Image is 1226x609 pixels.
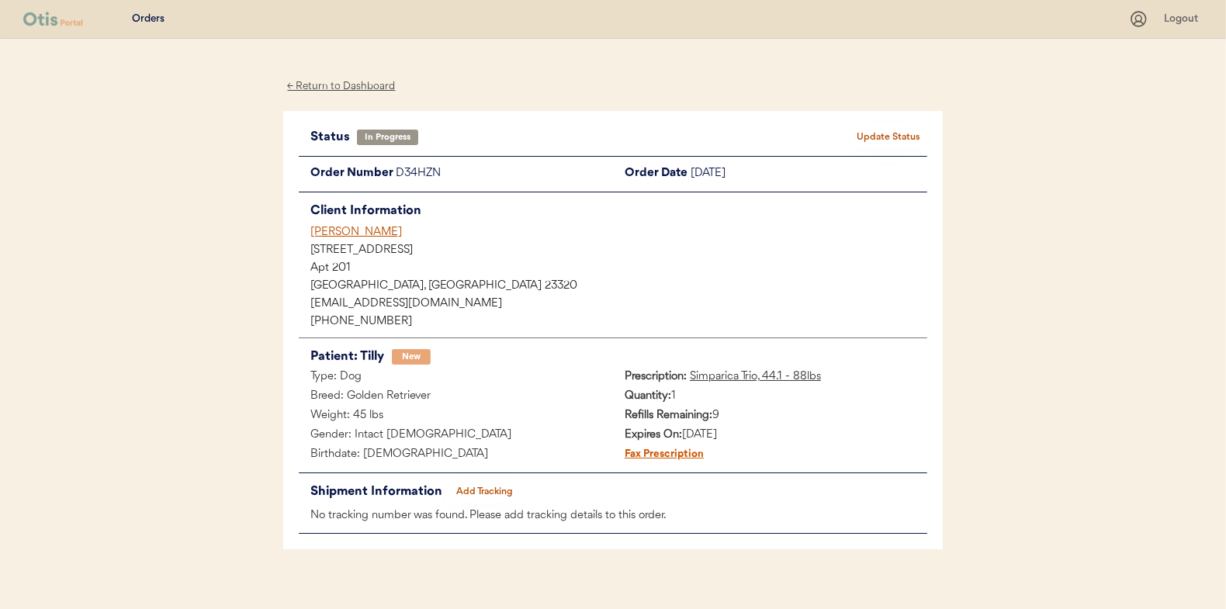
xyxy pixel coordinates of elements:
[299,164,396,184] div: Order Number
[310,281,927,292] div: [GEOGRAPHIC_DATA], [GEOGRAPHIC_DATA] 23320
[613,426,927,445] div: [DATE]
[310,126,357,148] div: Status
[396,164,613,184] div: D34HZN
[613,445,704,465] div: Fax Prescription
[283,78,400,95] div: ← Return to Dashboard
[625,410,712,421] strong: Refills Remaining:
[299,387,613,407] div: Breed: Golden Retriever
[625,429,682,441] strong: Expires On:
[310,299,927,310] div: [EMAIL_ADDRESS][DOMAIN_NAME]
[310,481,446,503] div: Shipment Information
[299,368,613,387] div: Type: Dog
[299,507,927,526] div: No tracking number was found. Please add tracking details to this order.
[1164,12,1203,27] div: Logout
[299,445,613,465] div: Birthdate: [DEMOGRAPHIC_DATA]
[132,12,165,27] div: Orders
[446,481,524,503] button: Add Tracking
[310,317,927,327] div: [PHONE_NUMBER]
[625,371,687,382] strong: Prescription:
[690,371,821,382] u: Simparica Trio, 44.1 - 88lbs
[625,390,671,402] strong: Quantity:
[310,346,384,368] div: Patient: Tilly
[613,164,691,184] div: Order Date
[310,200,927,222] div: Client Information
[691,164,927,184] div: [DATE]
[310,224,927,240] div: [PERSON_NAME]
[613,387,927,407] div: 1
[613,407,927,426] div: 9
[310,263,927,274] div: Apt 201
[850,126,927,148] button: Update Status
[310,245,927,256] div: [STREET_ADDRESS]
[299,407,613,426] div: Weight: 45 lbs
[299,426,613,445] div: Gender: Intact [DEMOGRAPHIC_DATA]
